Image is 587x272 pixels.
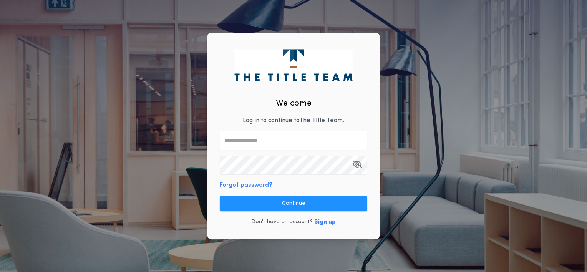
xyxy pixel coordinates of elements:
h2: Welcome [276,97,312,110]
button: Forgot password? [220,181,272,190]
button: Continue [220,196,367,211]
img: logo [234,49,352,81]
button: Sign up [314,217,336,227]
p: Log in to continue to The Title Team . [243,116,344,125]
p: Don't have an account? [251,218,313,226]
